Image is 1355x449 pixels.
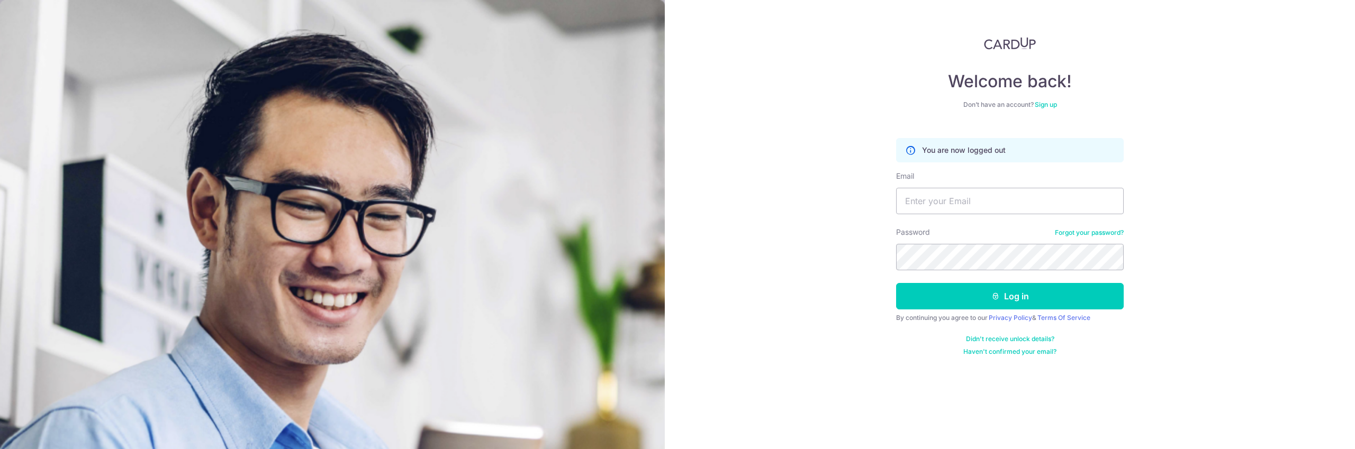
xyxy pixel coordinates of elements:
[1037,314,1090,322] a: Terms Of Service
[896,188,1124,214] input: Enter your Email
[896,100,1124,109] div: Don’t have an account?
[989,314,1032,322] a: Privacy Policy
[896,171,914,181] label: Email
[896,227,930,237] label: Password
[896,71,1124,92] h4: Welcome back!
[922,145,1006,155] p: You are now logged out
[1055,228,1124,237] a: Forgot your password?
[896,314,1124,322] div: By continuing you agree to our &
[963,347,1056,356] a: Haven't confirmed your email?
[1035,100,1057,108] a: Sign up
[966,335,1054,343] a: Didn't receive unlock details?
[984,37,1036,50] img: CardUp Logo
[896,283,1124,309] button: Log in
